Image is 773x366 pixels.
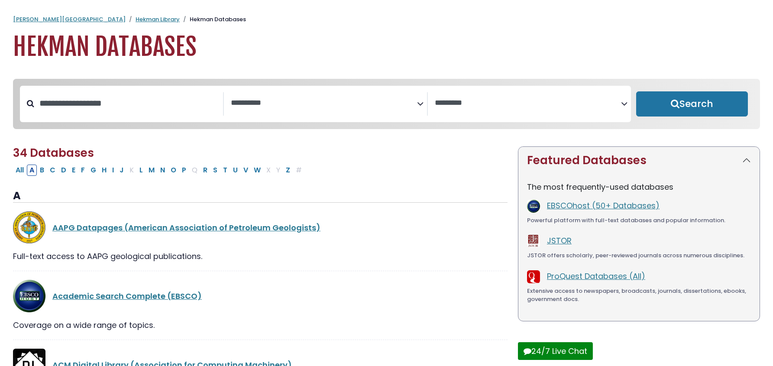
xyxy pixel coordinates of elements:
button: Filter Results R [201,165,210,176]
button: Filter Results G [88,165,99,176]
button: Filter Results V [241,165,251,176]
button: Filter Results A [27,165,37,176]
button: Filter Results D [58,165,69,176]
span: 34 Databases [13,145,94,161]
button: Filter Results P [179,165,189,176]
textarea: Search [231,99,417,108]
button: Filter Results W [251,165,263,176]
button: Submit for Search Results [636,91,748,117]
div: Powerful platform with full-text databases and popular information. [527,216,751,225]
button: Filter Results E [69,165,78,176]
button: Filter Results Z [283,165,293,176]
button: 24/7 Live Chat [518,342,593,360]
div: Alpha-list to filter by first letter of database name [13,164,305,175]
p: The most frequently-used databases [527,181,751,193]
button: Filter Results F [78,165,87,176]
button: Filter Results H [99,165,109,176]
nav: Search filters [13,79,760,129]
div: Coverage on a wide range of topics. [13,319,508,331]
button: Filter Results T [220,165,230,176]
div: Full-text access to AAPG geological publications. [13,250,508,262]
a: ProQuest Databases (All) [547,271,645,282]
a: JSTOR [547,235,572,246]
a: EBSCOhost (50+ Databases) [547,200,660,211]
nav: breadcrumb [13,15,760,24]
a: AAPG Datapages (American Association of Petroleum Geologists) [52,222,320,233]
a: [PERSON_NAME][GEOGRAPHIC_DATA] [13,15,126,23]
button: All [13,165,26,176]
h1: Hekman Databases [13,32,760,62]
a: Hekman Library [136,15,180,23]
button: Filter Results M [146,165,157,176]
button: Filter Results S [210,165,220,176]
button: Filter Results L [137,165,146,176]
button: Filter Results C [47,165,58,176]
input: Search database by title or keyword [34,96,223,110]
div: JSTOR offers scholarly, peer-reviewed journals across numerous disciplines. [527,251,751,260]
button: Featured Databases [518,147,760,174]
textarea: Search [435,99,621,108]
h3: A [13,190,508,203]
button: Filter Results O [168,165,179,176]
button: Filter Results N [158,165,168,176]
button: Filter Results B [37,165,47,176]
button: Filter Results I [110,165,116,176]
div: Extensive access to newspapers, broadcasts, journals, dissertations, ebooks, government docs. [527,287,751,304]
button: Filter Results J [117,165,126,176]
a: Academic Search Complete (EBSCO) [52,291,202,301]
button: Filter Results U [230,165,240,176]
li: Hekman Databases [180,15,246,24]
